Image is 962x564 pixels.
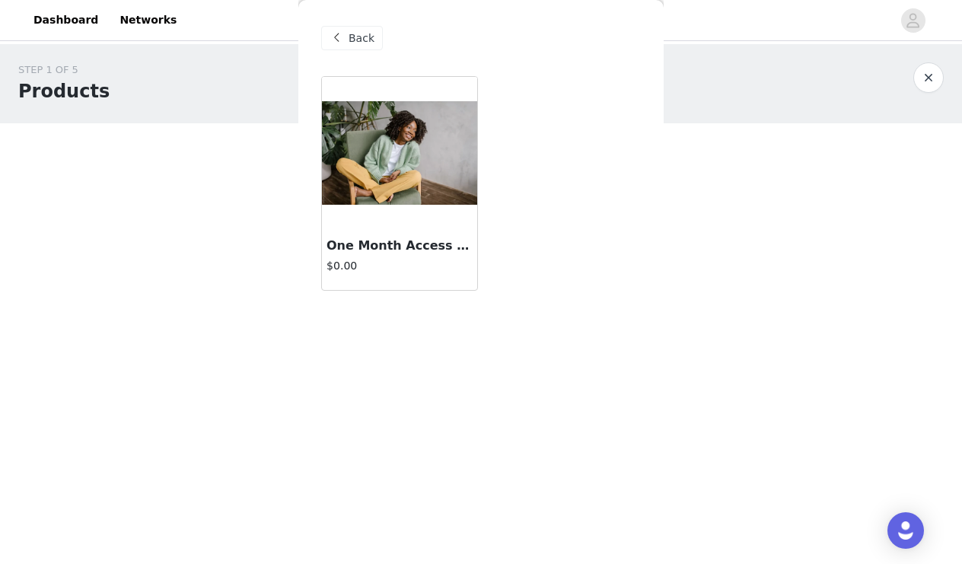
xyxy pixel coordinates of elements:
[24,3,107,37] a: Dashboard
[110,3,186,37] a: Networks
[327,237,473,255] h3: One Month Access to Mental Health RX
[18,78,110,105] h1: Products
[887,512,924,549] div: Open Intercom Messenger
[18,62,110,78] div: STEP 1 OF 5
[327,258,473,274] h4: $0.00
[906,8,920,33] div: avatar
[349,30,374,46] span: Back
[322,101,477,205] img: One Month Access to Mental Health RX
